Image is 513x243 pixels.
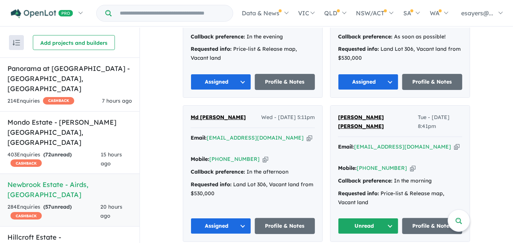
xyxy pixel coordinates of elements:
a: [PHONE_NUMBER] [357,165,407,171]
input: Try estate name, suburb, builder or developer [113,5,231,21]
button: Copy [307,134,312,142]
span: 72 [45,151,51,158]
h5: Mondo Estate - [PERSON_NAME][GEOGRAPHIC_DATA] , [GEOGRAPHIC_DATA] [7,117,132,147]
div: Price-list & Release map, Vacant land [191,45,315,63]
strong: Mobile: [191,156,209,162]
strong: Callback preference: [191,168,245,175]
span: 15 hours ago [101,151,122,167]
strong: Requested info: [191,181,232,188]
a: [PHONE_NUMBER] [209,156,260,162]
div: In the afternoon [191,168,315,177]
h5: Panorama at [GEOGRAPHIC_DATA] - [GEOGRAPHIC_DATA] , [GEOGRAPHIC_DATA] [7,63,132,94]
strong: Callback preference: [338,33,392,40]
button: Copy [410,164,416,172]
span: CASHBACK [10,212,42,219]
span: esayers@... [461,9,493,17]
button: Copy [454,143,460,151]
strong: Callback preference: [338,177,392,184]
strong: Requested info: [338,46,379,52]
div: 214 Enquir ies [7,97,74,106]
strong: Email: [338,143,354,150]
div: In the evening [191,32,315,41]
div: 403 Enquir ies [7,150,101,168]
span: 7 hours ago [102,97,132,104]
h5: Newbrook Estate - Airds , [GEOGRAPHIC_DATA] [7,180,132,200]
div: 284 Enquir ies [7,203,100,221]
button: Add projects and builders [33,35,115,50]
button: Assigned [191,218,251,234]
span: CASHBACK [10,159,42,167]
strong: ( unread) [43,203,72,210]
a: [PERSON_NAME] [PERSON_NAME] [338,113,418,131]
span: Wed - [DATE] 5:11pm [261,113,315,122]
span: 57 [45,203,51,210]
span: Tue - [DATE] 8:41pm [418,113,462,131]
strong: Requested info: [338,190,379,197]
span: CASHBACK [43,97,74,105]
button: Assigned [191,74,251,90]
div: Land Lot 306, Vacant land from $530,000 [338,45,462,63]
strong: Email: [191,134,207,141]
span: [PERSON_NAME] [PERSON_NAME] [338,114,384,130]
button: Assigned [338,74,398,90]
div: Price-list & Release map, Vacant land [338,189,462,207]
span: Md [PERSON_NAME] [191,114,246,121]
div: In the morning [338,177,462,186]
strong: Requested info: [191,46,232,52]
strong: Callback preference: [191,33,245,40]
span: 20 hours ago [100,203,122,219]
img: Openlot PRO Logo White [11,9,73,18]
a: Profile & Notes [255,218,315,234]
div: As soon as possible! [338,32,462,41]
a: [EMAIL_ADDRESS][DOMAIN_NAME] [207,134,304,141]
div: Land Lot 306, Vacant land from $530,000 [191,180,315,198]
a: Profile & Notes [402,74,463,90]
a: Md [PERSON_NAME] [191,113,246,122]
a: [EMAIL_ADDRESS][DOMAIN_NAME] [354,143,451,150]
img: sort.svg [13,40,20,46]
a: Profile & Notes [402,218,463,234]
button: Copy [263,155,268,163]
button: Unread [338,218,398,234]
a: Profile & Notes [255,74,315,90]
strong: Mobile: [338,165,357,171]
strong: ( unread) [43,151,72,158]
